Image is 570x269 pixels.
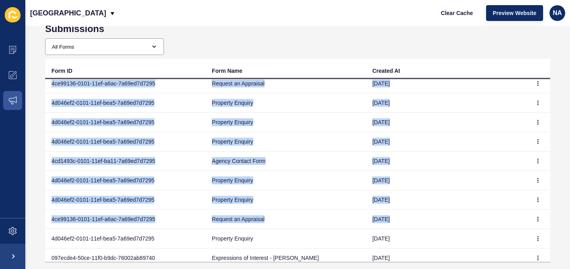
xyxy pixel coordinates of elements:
span: Preview Website [493,9,536,17]
td: 4d046ef2-0101-11ef-bea5-7a69ed7d7295 [45,113,205,132]
div: Form ID [51,67,72,75]
button: Preview Website [486,5,543,21]
td: [DATE] [366,171,526,190]
button: Clear Cache [434,5,480,21]
div: Form Name [212,67,242,75]
td: 4d046ef2-0101-11ef-bea5-7a69ed7d7295 [45,190,205,210]
td: 4ce99136-0101-11ef-a6ac-7a69ed7d7295 [45,210,205,229]
p: [GEOGRAPHIC_DATA] [30,3,106,23]
td: Property Enquiry [205,229,366,248]
td: Expressions of Interest - [PERSON_NAME] [205,248,366,268]
div: Created At [372,67,400,75]
td: [DATE] [366,210,526,229]
td: Property Enquiry [205,113,366,132]
td: [DATE] [366,132,526,152]
td: 097ecde4-50ce-11f0-b9dc-76002ab89740 [45,248,205,268]
td: [DATE] [366,93,526,113]
h1: Submissions [45,23,550,34]
td: [DATE] [366,190,526,210]
td: [DATE] [366,113,526,132]
td: Request an Appraisal [205,210,366,229]
td: 4d046ef2-0101-11ef-bea5-7a69ed7d7295 [45,229,205,248]
td: 4d046ef2-0101-11ef-bea5-7a69ed7d7295 [45,93,205,113]
td: Property Enquiry [205,171,366,190]
td: 4ce99136-0101-11ef-a6ac-7a69ed7d7295 [45,74,205,93]
td: Request an Appraisal [205,74,366,93]
td: Property Enquiry [205,93,366,113]
td: 4d046ef2-0101-11ef-bea5-7a69ed7d7295 [45,132,205,152]
td: [DATE] [366,229,526,248]
span: Clear Cache [441,9,473,17]
td: [DATE] [366,248,526,268]
td: Agency Contact Form [205,152,366,171]
td: Property Enquiry [205,190,366,210]
td: 4d046ef2-0101-11ef-bea5-7a69ed7d7295 [45,171,205,190]
span: NA [553,9,562,17]
td: 4cd1493c-0101-11ef-ba11-7a69ed7d7295 [45,152,205,171]
td: [DATE] [366,152,526,171]
td: [DATE] [366,74,526,93]
td: Property Enquiry [205,132,366,152]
